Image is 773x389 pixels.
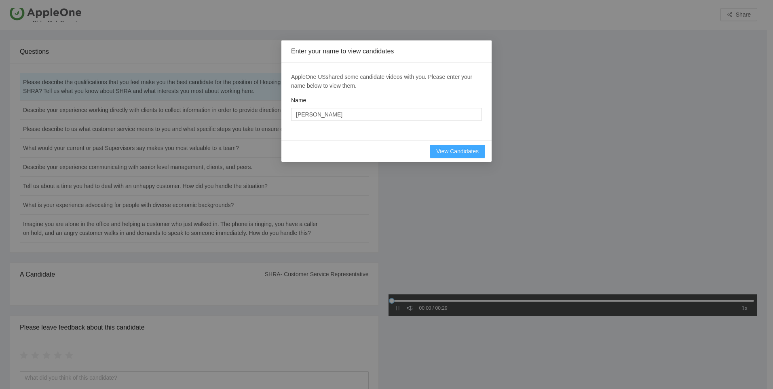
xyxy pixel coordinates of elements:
label: Name [291,96,306,105]
div: AppleOne US shared some candidate videos with you. Please enter your name below to view them. [291,72,482,90]
button: View Candidates [430,145,485,158]
div: Enter your name to view candidates [291,47,482,56]
span: View Candidates [436,147,479,156]
input: Name [291,108,482,121]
